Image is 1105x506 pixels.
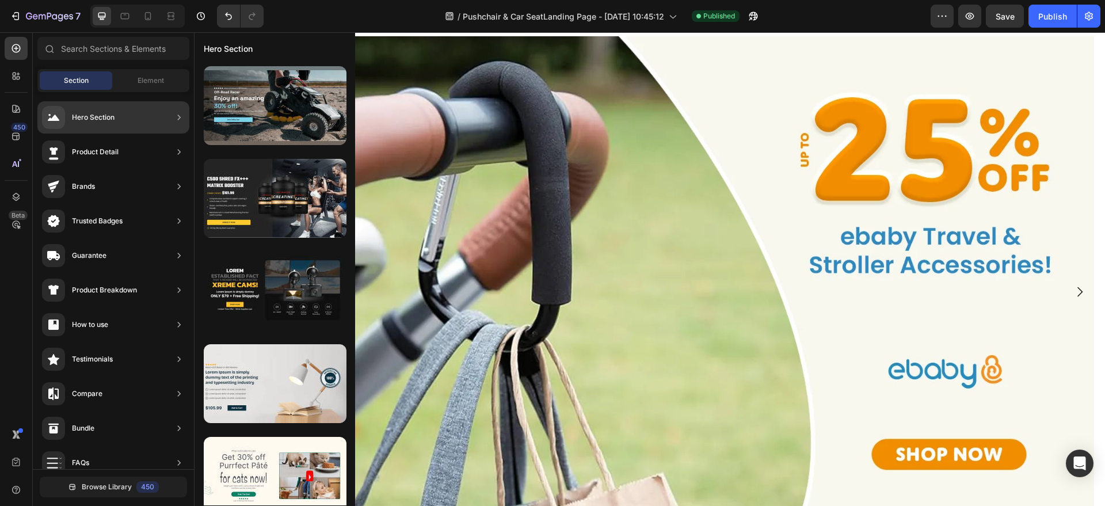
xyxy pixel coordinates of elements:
[72,388,102,400] div: Compare
[136,481,159,493] div: 450
[1066,450,1093,477] div: Open Intercom Messenger
[463,10,664,22] span: Pushchair & Car SeatLanding Page - [DATE] 10:45:12
[72,353,113,365] div: Testimonials
[138,75,164,86] span: Element
[72,215,123,227] div: Trusted Badges
[996,12,1015,21] span: Save
[5,5,86,28] button: 7
[72,146,119,158] div: Product Detail
[72,181,95,192] div: Brands
[64,75,89,86] span: Section
[72,284,137,296] div: Product Breakdown
[40,477,187,497] button: Browse Library450
[11,123,28,132] div: 450
[1028,5,1077,28] button: Publish
[72,319,108,330] div: How to use
[72,457,89,469] div: FAQs
[703,11,735,21] span: Published
[9,211,28,220] div: Beta
[194,32,1105,506] iframe: Design area
[72,112,115,123] div: Hero Section
[870,244,902,276] button: Carousel Next Arrow
[986,5,1024,28] button: Save
[217,5,264,28] div: Undo/Redo
[72,423,94,434] div: Bundle
[82,482,132,492] span: Browse Library
[72,250,106,261] div: Guarantee
[1038,10,1067,22] div: Publish
[37,37,189,60] input: Search Sections & Elements
[458,10,460,22] span: /
[75,9,81,23] p: 7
